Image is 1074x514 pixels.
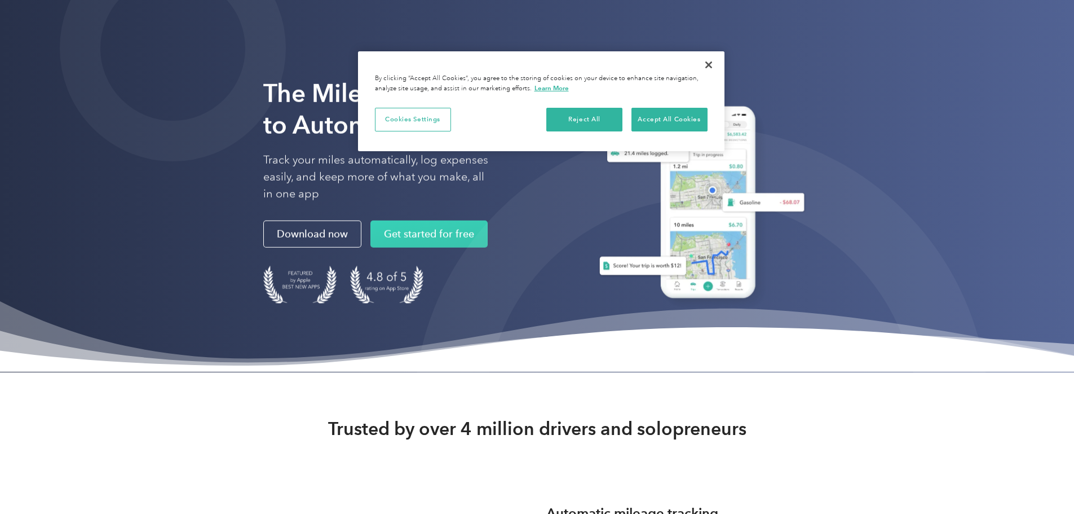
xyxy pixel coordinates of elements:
[375,74,708,94] div: By clicking “Accept All Cookies”, you agree to the storing of cookies on your device to enhance s...
[328,418,746,440] strong: Trusted by over 4 million drivers and solopreneurs
[534,84,569,92] a: More information about your privacy, opens in a new tab
[350,266,423,304] img: 4.9 out of 5 stars on the app store
[631,108,708,131] button: Accept All Cookies
[375,108,451,131] button: Cookies Settings
[263,221,361,248] a: Download now
[263,78,562,140] strong: The Mileage Tracking App to Automate Your Logs
[696,52,721,77] button: Close
[546,108,622,131] button: Reject All
[358,51,724,151] div: Privacy
[263,152,489,203] p: Track your miles automatically, log expenses easily, and keep more of what you make, all in one app
[263,266,337,304] img: Badge for Featured by Apple Best New Apps
[370,221,488,248] a: Get started for free
[358,51,724,151] div: Cookie banner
